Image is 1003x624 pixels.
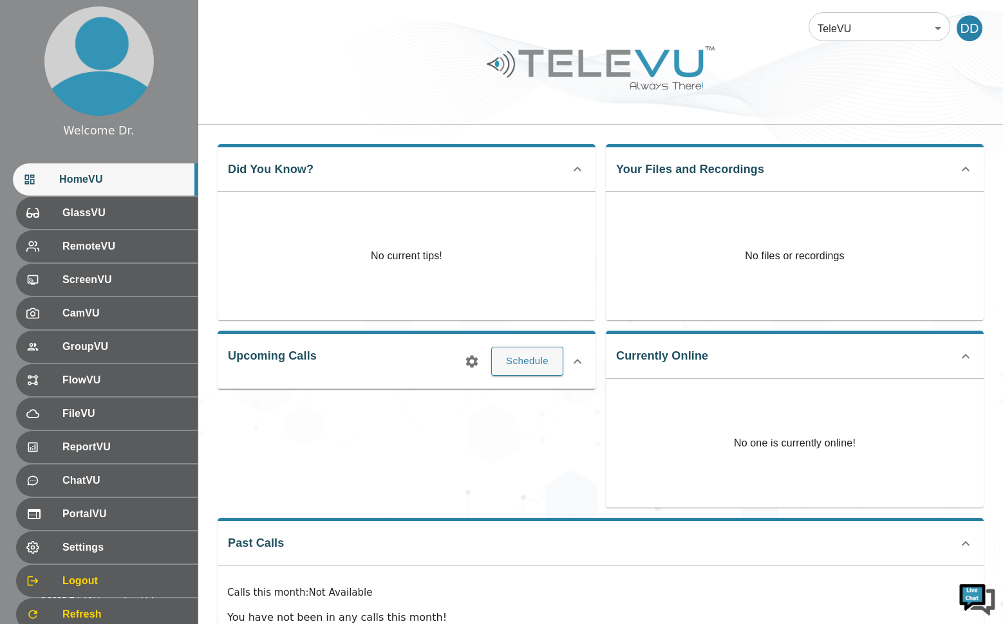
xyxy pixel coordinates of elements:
[62,439,187,455] span: ReportVU
[62,406,187,421] span: FileVU
[491,347,563,375] button: Schedule
[16,398,198,430] div: FileVU
[63,122,134,139] div: Welcome Dr.
[16,431,198,463] div: ReportVU
[62,205,187,221] span: GlassVU
[62,339,187,354] span: GroupVU
[16,230,198,262] div: RemoteVU
[16,464,198,497] div: ChatVU
[62,272,187,288] span: ScreenVU
[16,565,198,597] div: Logout
[16,331,198,363] div: GroupVU
[958,579,997,618] img: Chat Widget
[62,607,187,622] span: Refresh
[59,172,187,187] span: HomeVU
[606,192,984,320] p: No files or recordings
[62,372,187,388] span: FlowVU
[734,379,856,508] p: No one is currently online!
[62,573,187,589] span: Logout
[227,585,974,600] p: Calls this month : Not Available
[44,6,154,116] img: profile.png
[16,531,198,564] div: Settings
[16,197,198,229] div: GlassVU
[16,498,198,530] div: PortalVU
[62,506,187,522] span: PortalVU
[485,41,717,95] img: Logo
[16,297,198,329] div: CamVU
[13,163,198,196] div: HomeVU
[62,306,187,321] span: CamVU
[957,15,982,41] div: DD
[62,540,187,555] span: Settings
[371,248,442,264] p: No current tips!
[16,264,198,296] div: ScreenVU
[809,10,950,46] div: TeleVU
[16,364,198,396] div: FlowVU
[62,473,187,488] span: ChatVU
[62,239,187,254] span: RemoteVU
